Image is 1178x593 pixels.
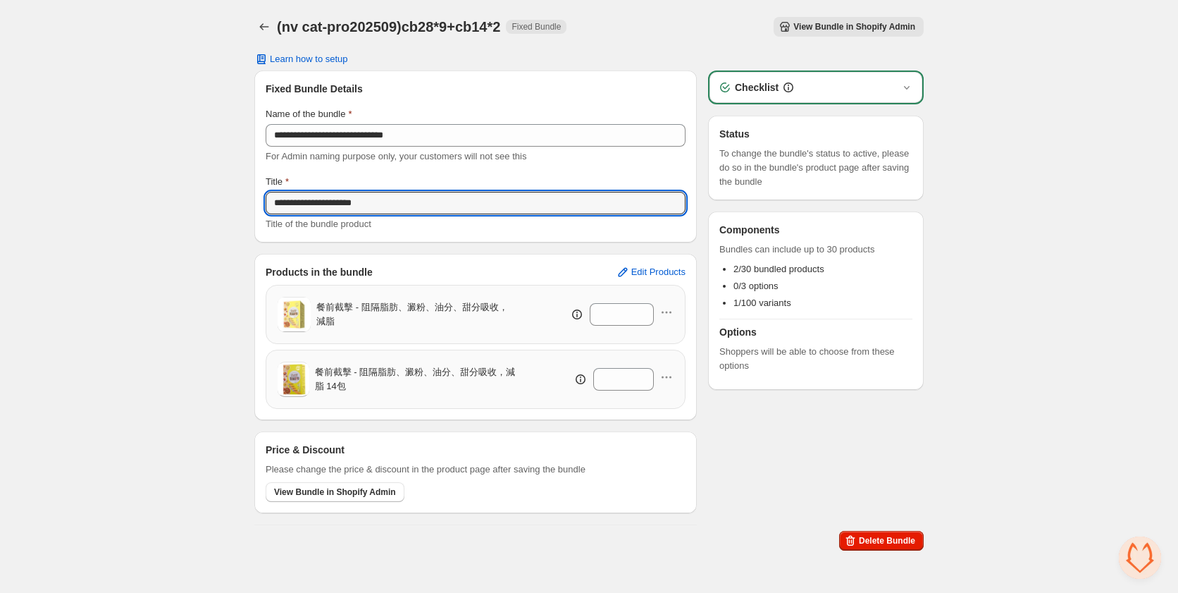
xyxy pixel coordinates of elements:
span: Shoppers will be able to choose from these options [719,345,912,373]
span: Fixed Bundle [512,21,561,32]
label: Name of the bundle [266,107,352,121]
span: 0/3 options [733,281,779,291]
img: 餐前截擊 - 阻隔脂肪、澱粉、油分、甜分吸收，減脂 14包 [278,364,309,396]
span: View Bundle in Shopify Admin [274,487,396,498]
h3: Components [719,223,780,237]
span: Please change the price & discount in the product page after saving the bundle [266,463,585,477]
h3: Checklist [735,80,779,94]
div: 开放式聊天 [1119,537,1161,579]
img: 餐前截擊 - 阻隔脂肪、澱粉、油分、甜分吸收，減脂 [278,298,311,331]
button: Delete Bundle [839,531,924,551]
span: Learn how to setup [270,54,348,65]
button: Edit Products [607,261,694,283]
span: 餐前截擊 - 阻隔脂肪、澱粉、油分、甜分吸收，減脂 14包 [315,365,522,393]
span: View Bundle in Shopify Admin [793,21,915,32]
button: Learn how to setup [246,49,356,69]
span: Title of the bundle product [266,219,371,229]
button: View Bundle in Shopify Admin [774,17,924,37]
h1: (nv cat-pro202509)cb28*9+cb14*2 [277,18,500,35]
span: Edit Products [631,267,686,278]
span: Delete Bundle [859,535,915,546]
h3: Price & Discount [266,443,345,457]
span: 1/100 variants [733,298,791,308]
span: To change the bundle's status to active, please do so in the bundle's product page after saving t... [719,147,912,189]
h3: Options [719,325,912,339]
h3: Status [719,127,912,141]
h3: Products in the bundle [266,265,373,279]
span: 2/30 bundled products [733,264,824,274]
button: Back [254,17,274,37]
button: View Bundle in Shopify Admin [266,482,404,502]
h3: Fixed Bundle Details [266,82,686,96]
label: Title [266,175,289,189]
span: 餐前截擊 - 阻隔脂肪、澱粉、油分、甜分吸收，減脂 [316,300,514,329]
span: For Admin naming purpose only, your customers will not see this [266,151,526,161]
span: Bundles can include up to 30 products [719,243,912,257]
